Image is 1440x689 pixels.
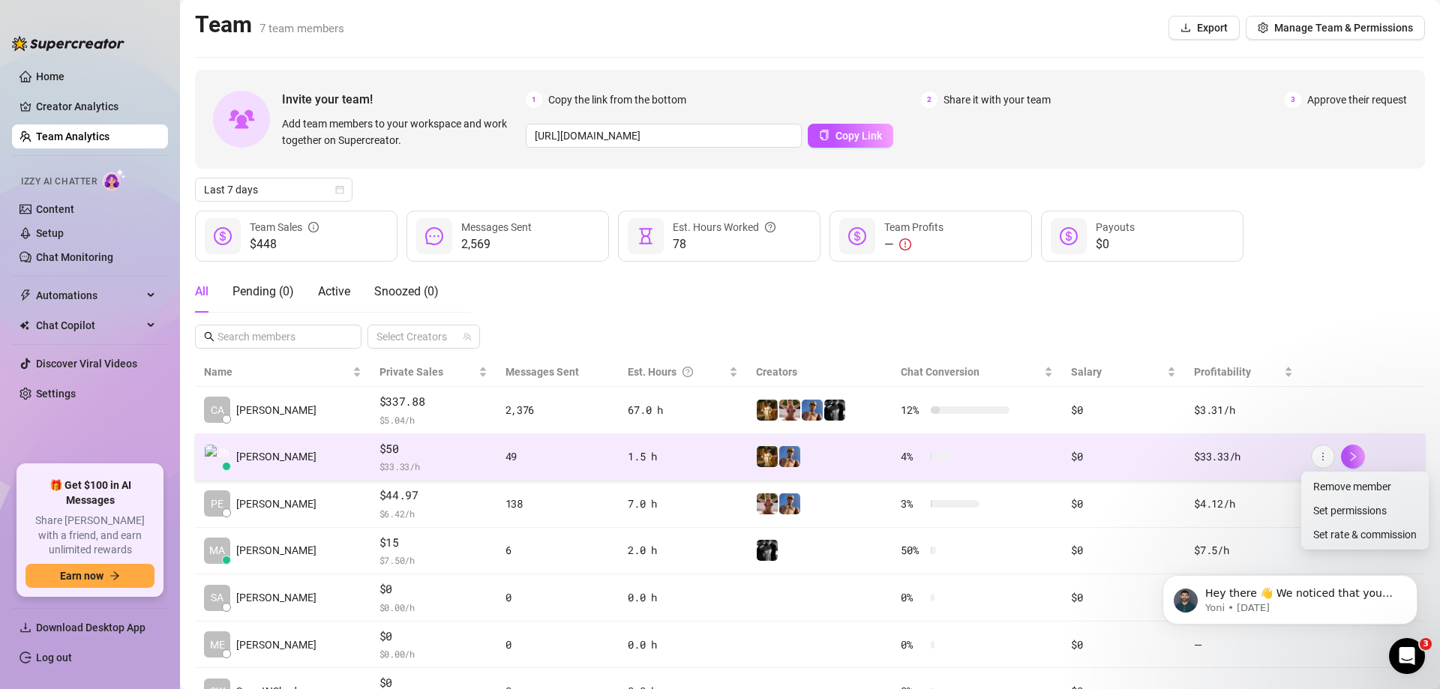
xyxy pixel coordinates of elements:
span: [PERSON_NAME] [236,542,316,559]
div: Est. Hours Worked [673,219,775,235]
span: Automations [36,283,142,307]
img: Dallas [779,446,800,467]
span: Hey there 👋 We noticed that you have a few Bump Messages with media but no price, meaning they wi... [65,43,259,205]
button: Manage Team & Permissions [1246,16,1425,40]
span: 🎁 Get $100 in AI Messages [25,478,154,508]
span: hourglass [637,227,655,245]
span: Active [318,284,350,298]
div: 0.0 h [628,589,738,606]
div: $0 [1071,402,1176,418]
img: Marvin [757,540,778,561]
span: MA [209,542,225,559]
img: Marvin [757,400,778,421]
span: $448 [250,235,319,253]
span: Invite your team! [282,90,526,109]
span: download [19,622,31,634]
span: 3 [1285,91,1301,108]
img: Destiny [757,493,778,514]
span: Manage Team & Permissions [1274,22,1413,34]
span: Export [1197,22,1228,34]
span: $ 5.04 /h [379,412,487,427]
span: $0 [379,628,487,646]
span: 1 [526,91,542,108]
span: Share it with your team [943,91,1051,108]
span: more [1318,451,1328,462]
a: Chat Monitoring [36,251,113,263]
iframe: Intercom live chat [1389,638,1425,674]
div: 2,376 [505,402,610,418]
span: $ 0.00 /h [379,646,487,661]
div: All [195,283,208,301]
div: 67.0 h [628,402,738,418]
span: Snoozed ( 0 ) [374,284,439,298]
div: 7.0 h [628,496,738,512]
span: Salary [1071,366,1102,378]
span: $ 7.50 /h [379,553,487,568]
span: 3 % [901,496,925,512]
span: Profitability [1194,366,1251,378]
div: 0 [505,589,610,606]
input: Search members [217,328,340,345]
div: Est. Hours [628,364,726,380]
span: Download Desktop App [36,622,145,634]
img: Dallas [779,493,800,514]
span: copy [819,130,829,140]
span: Add team members to your workspace and work together on Supercreator. [282,115,520,148]
span: Payouts [1096,221,1135,233]
a: Settings [36,388,76,400]
span: question-circle [765,219,775,235]
span: [PERSON_NAME] [236,448,316,465]
span: 50 % [901,542,925,559]
span: $ 33.33 /h [379,459,487,474]
div: Team Sales [250,219,319,235]
span: Name [204,364,349,380]
span: 0 % [901,589,925,606]
span: Chat Copilot [36,313,142,337]
a: Remove member [1313,481,1391,493]
span: Approve their request [1307,91,1407,108]
span: [PERSON_NAME] [236,496,316,512]
a: Home [36,70,64,82]
span: 2,569 [461,235,532,253]
a: Set permissions [1313,505,1387,517]
span: $15 [379,534,487,552]
span: team [463,332,472,341]
span: Share [PERSON_NAME] with a friend, and earn unlimited rewards [25,514,154,558]
div: Pending ( 0 ) [232,283,294,301]
a: Setup [36,227,64,239]
span: thunderbolt [19,289,31,301]
span: $ 6.42 /h [379,506,487,521]
span: Private Sales [379,366,443,378]
div: $0 [1071,637,1176,653]
span: Copy the link from the bottom [548,91,686,108]
a: Log out [36,652,72,664]
span: Izzy AI Chatter [21,175,97,189]
button: Export [1168,16,1240,40]
span: $337.88 [379,393,487,411]
img: Jhon Kenneth Co… [205,445,229,469]
span: PE [211,496,223,512]
div: 49 [505,448,610,465]
p: Message from Yoni, sent 2w ago [65,58,259,71]
span: Copy Link [835,130,882,142]
img: Marvin [757,446,778,467]
span: [PERSON_NAME] [236,402,316,418]
span: 7 team members [259,22,344,35]
th: Name [195,358,370,387]
div: — [884,235,943,253]
span: ME [210,637,225,653]
span: Messages Sent [461,221,532,233]
div: $0 [1071,589,1176,606]
div: 0.0 h [628,637,738,653]
span: Chat Conversion [901,366,979,378]
span: [PERSON_NAME] [236,589,316,606]
span: question-circle [682,364,693,380]
span: Last 7 days [204,178,343,201]
div: $33.33 /h [1194,448,1293,465]
img: Dallas [802,400,823,421]
span: Messages Sent [505,366,579,378]
span: message [425,227,443,245]
span: $50 [379,440,487,458]
img: AI Chatter [103,169,126,190]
